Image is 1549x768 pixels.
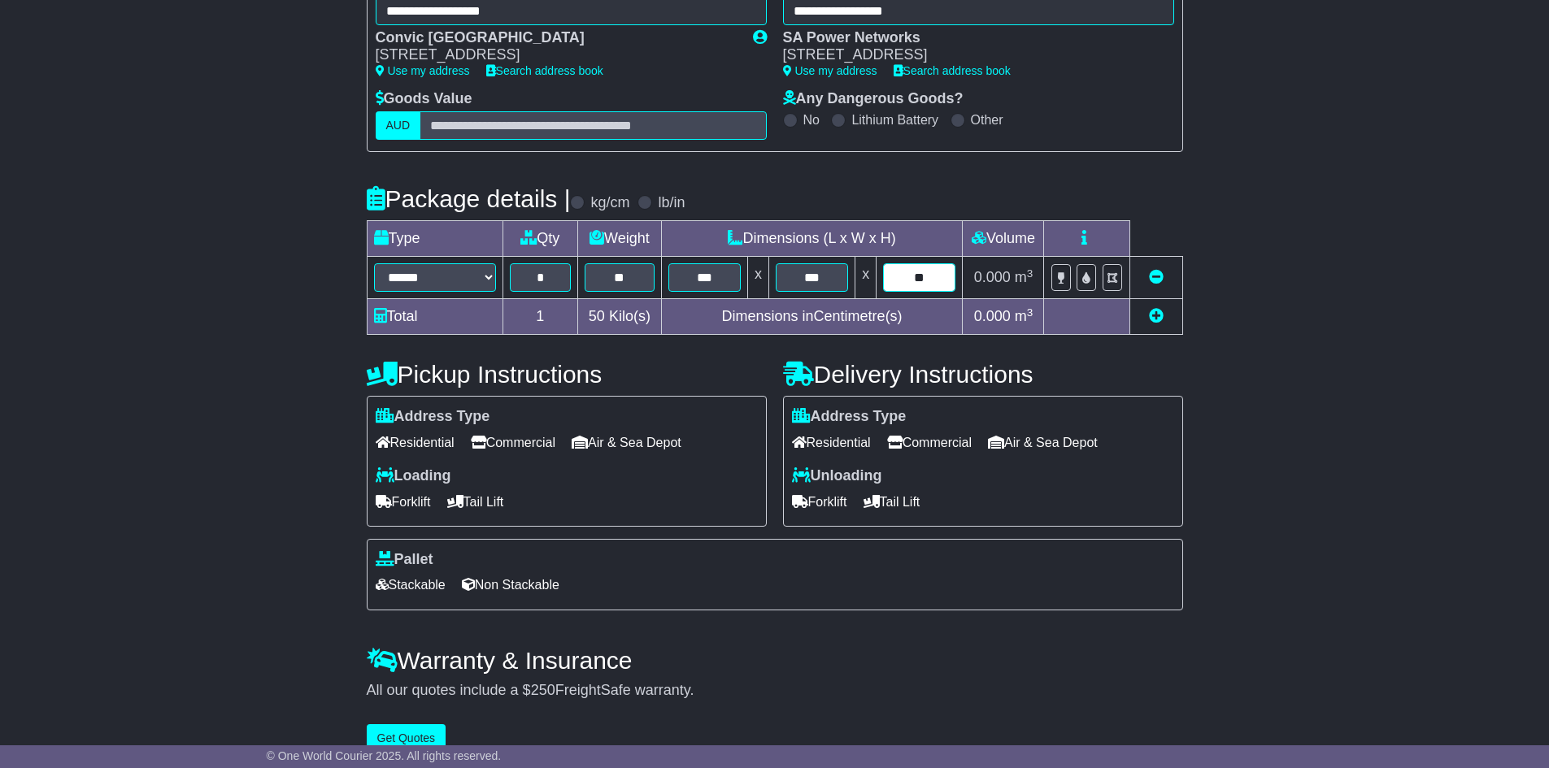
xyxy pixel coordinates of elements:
span: 50 [589,308,605,324]
label: AUD [376,111,421,140]
sup: 3 [1027,267,1033,280]
h4: Warranty & Insurance [367,647,1183,674]
span: Air & Sea Depot [572,430,681,455]
span: Residential [376,430,455,455]
span: 0.000 [974,269,1011,285]
td: 1 [503,299,578,335]
label: kg/cm [590,194,629,212]
span: m [1015,269,1033,285]
td: Weight [578,221,662,257]
label: Loading [376,467,451,485]
a: Remove this item [1149,269,1164,285]
td: Kilo(s) [578,299,662,335]
span: © One World Courier 2025. All rights reserved. [267,749,502,762]
label: Lithium Battery [851,112,938,128]
td: Qty [503,221,578,257]
label: Address Type [376,408,490,426]
span: Tail Lift [864,489,920,514]
h4: Pickup Instructions [367,361,767,388]
div: Convic [GEOGRAPHIC_DATA] [376,29,737,47]
a: Search address book [486,64,603,77]
div: SA Power Networks [783,29,1158,47]
td: Volume [963,221,1044,257]
label: Unloading [792,467,882,485]
span: m [1015,308,1033,324]
span: Commercial [887,430,972,455]
td: x [747,257,768,299]
td: Total [367,299,503,335]
h4: Package details | [367,185,571,212]
sup: 3 [1027,306,1033,319]
div: All our quotes include a $ FreightSafe warranty. [367,682,1183,700]
a: Add new item [1149,308,1164,324]
span: Forklift [792,489,847,514]
span: Tail Lift [447,489,504,514]
label: Address Type [792,408,907,426]
span: Commercial [471,430,555,455]
td: Type [367,221,503,257]
a: Search address book [894,64,1011,77]
td: x [855,257,877,299]
button: Get Quotes [367,724,446,753]
td: Dimensions in Centimetre(s) [661,299,963,335]
a: Use my address [783,64,877,77]
label: Goods Value [376,90,472,108]
div: [STREET_ADDRESS] [783,46,1158,64]
span: Residential [792,430,871,455]
span: Stackable [376,572,446,597]
span: Non Stackable [462,572,559,597]
div: [STREET_ADDRESS] [376,46,737,64]
label: lb/in [658,194,685,212]
span: Forklift [376,489,431,514]
span: Air & Sea Depot [988,430,1098,455]
h4: Delivery Instructions [783,361,1183,388]
label: Any Dangerous Goods? [783,90,964,108]
td: Dimensions (L x W x H) [661,221,963,257]
label: Pallet [376,551,433,569]
span: 0.000 [974,308,1011,324]
label: Other [971,112,1003,128]
a: Use my address [376,64,470,77]
label: No [803,112,820,128]
span: 250 [531,682,555,698]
